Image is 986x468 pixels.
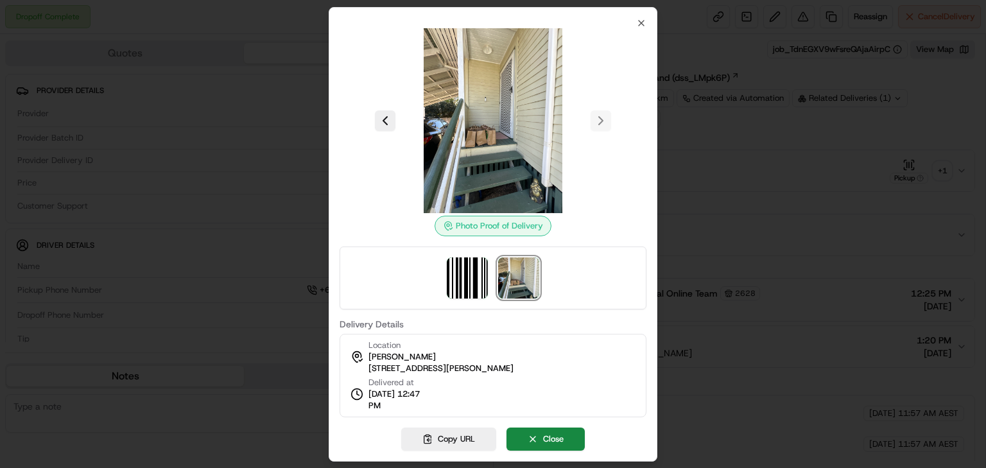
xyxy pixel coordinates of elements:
img: photo_proof_of_delivery image [401,28,585,213]
div: Photo Proof of Delivery [435,216,551,236]
span: [PERSON_NAME] [368,351,436,363]
label: Delivery Details [340,320,646,329]
img: photo_proof_of_delivery image [498,257,539,299]
button: Copy URL [401,428,496,451]
img: barcode_scan_on_pickup image [447,257,488,299]
span: [DATE] 12:47 PM [368,388,428,412]
span: Delivered at [368,377,428,388]
button: Close [506,428,585,451]
span: [STREET_ADDRESS][PERSON_NAME] [368,363,514,374]
span: Location [368,340,401,351]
